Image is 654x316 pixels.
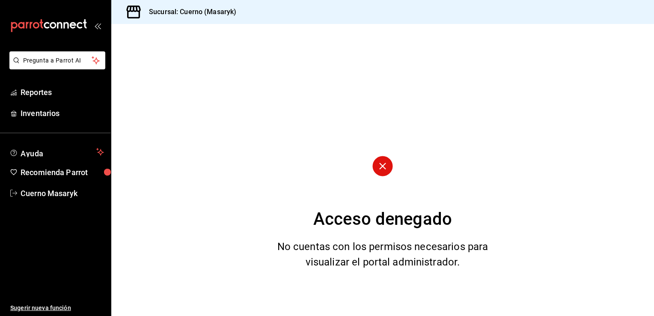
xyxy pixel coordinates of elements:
[21,147,93,157] span: Ayuda
[21,86,104,98] span: Reportes
[9,51,105,69] button: Pregunta a Parrot AI
[10,304,104,313] span: Sugerir nueva función
[21,167,104,178] span: Recomienda Parrot
[142,7,236,17] h3: Sucursal: Cuerno (Masaryk)
[313,206,452,232] div: Acceso denegado
[23,56,92,65] span: Pregunta a Parrot AI
[6,62,105,71] a: Pregunta a Parrot AI
[21,107,104,119] span: Inventarios
[267,239,499,270] div: No cuentas con los permisos necesarios para visualizar el portal administrador.
[21,188,104,199] span: Cuerno Masaryk
[94,22,101,29] button: open_drawer_menu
